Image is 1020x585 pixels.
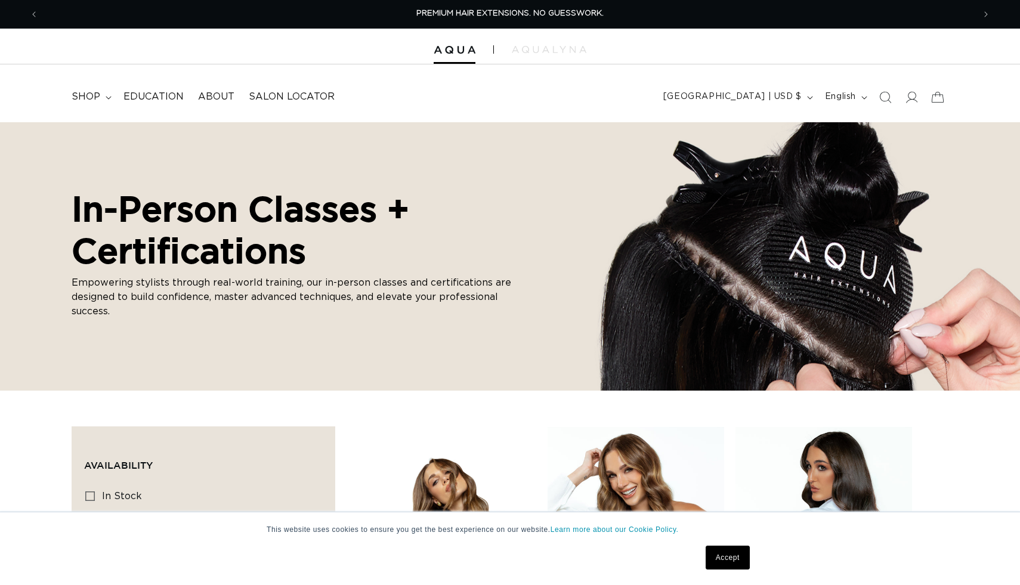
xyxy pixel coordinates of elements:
span: About [198,91,234,103]
span: Salon Locator [249,91,335,103]
span: PREMIUM HAIR EXTENSIONS. NO GUESSWORK. [416,10,604,17]
button: Previous announcement [21,3,47,26]
a: Education [116,83,191,110]
a: Learn more about our Cookie Policy. [551,525,679,534]
img: aqualyna.com [512,46,586,53]
a: Accept [706,546,750,569]
summary: Search [872,84,898,110]
span: In stock [102,491,142,501]
span: shop [72,91,100,103]
img: Aqua Hair Extensions [434,46,475,54]
span: English [825,91,856,103]
a: Salon Locator [242,83,342,110]
span: Education [123,91,184,103]
summary: shop [64,83,116,110]
summary: Availability (0 selected) [84,439,323,482]
p: Empowering stylists through real-world training, our in-person classes and certifications are des... [72,276,525,319]
a: About [191,83,242,110]
button: Next announcement [973,3,999,26]
h2: In-Person Classes + Certifications [72,188,525,271]
button: [GEOGRAPHIC_DATA] | USD $ [656,86,818,109]
p: This website uses cookies to ensure you get the best experience on our website. [267,524,753,535]
span: [GEOGRAPHIC_DATA] | USD $ [663,91,802,103]
span: Availability [84,460,153,471]
button: English [818,86,872,109]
